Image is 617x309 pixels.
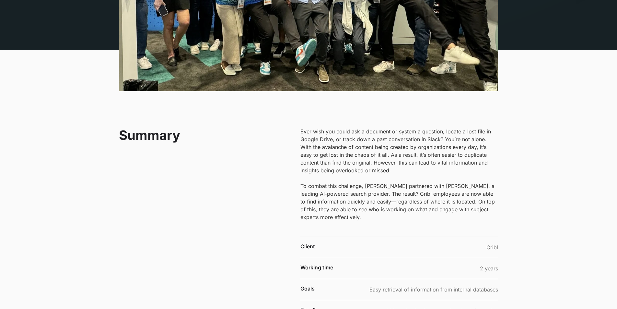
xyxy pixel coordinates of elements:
h3: Goals [300,286,345,292]
div: Chatwidget [472,48,617,309]
h3: Working time [300,265,345,271]
iframe: Chat Widget [472,48,617,309]
div: 2 years [350,265,498,272]
p: Ever wish you could ask a document or system a question, locate a lost file in Google Drive, or t... [300,128,498,221]
h3: Client [300,243,345,250]
div: Cribl [350,243,498,251]
div: Easy retrieval of information from internal databases [350,286,498,293]
h2: Summary [119,128,274,143]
